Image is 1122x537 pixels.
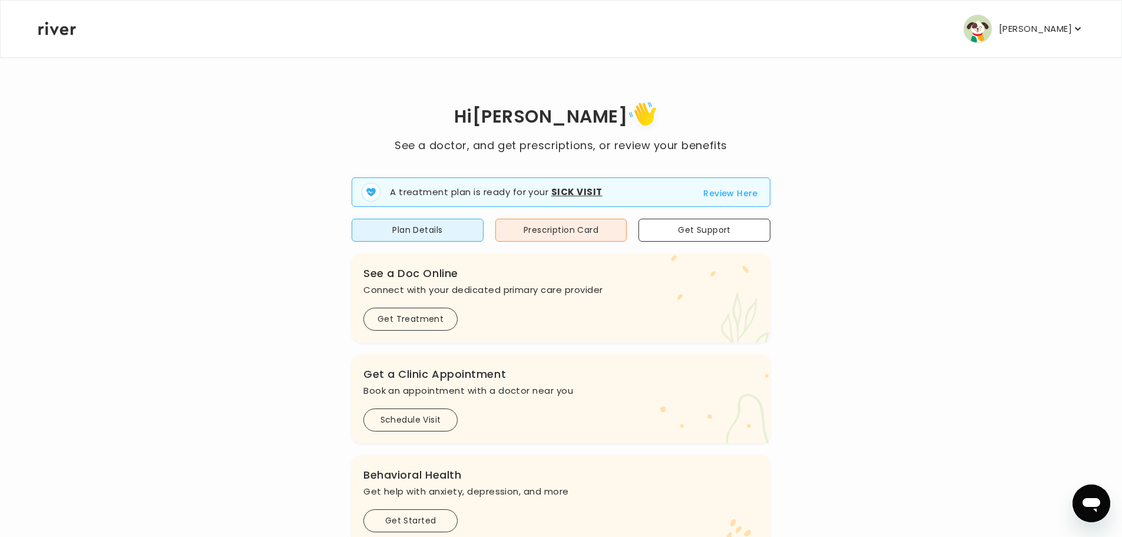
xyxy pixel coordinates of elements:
[964,15,992,43] img: user avatar
[363,308,458,331] button: Get Treatment
[703,186,758,200] button: Review Here
[363,282,759,298] p: Connect with your dedicated primary care provider
[363,509,458,532] button: Get Started
[363,467,759,483] h3: Behavioral Health
[964,15,1084,43] button: user avatar[PERSON_NAME]
[363,265,759,282] h3: See a Doc Online
[638,219,770,242] button: Get Support
[363,483,759,500] p: Get help with anxiety, depression, and more
[495,219,627,242] button: Prescription Card
[551,186,603,198] strong: Sick Visit
[363,366,759,383] h3: Get a Clinic Appointment
[363,408,458,431] button: Schedule Visit
[352,219,484,242] button: Plan Details
[395,98,727,137] h1: Hi [PERSON_NAME]
[1073,485,1110,522] iframe: Button to launch messaging window
[363,383,759,399] p: Book an appointment with a doctor near you
[390,186,603,199] p: A treatment plan is ready for your
[395,137,727,154] p: See a doctor, and get prescriptions, or review your benefits
[999,21,1072,37] p: [PERSON_NAME]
